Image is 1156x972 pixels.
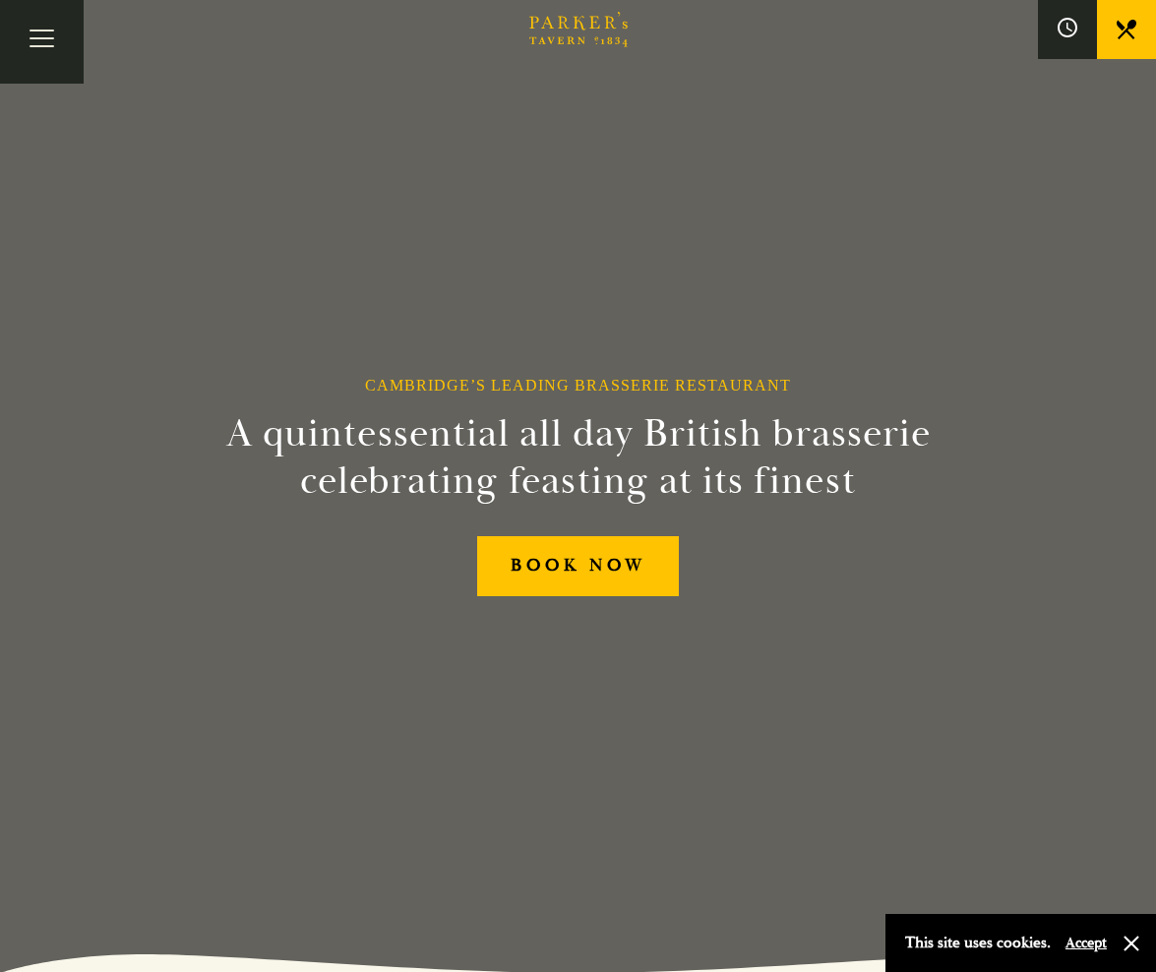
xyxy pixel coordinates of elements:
p: This site uses cookies. [905,929,1051,957]
button: Close and accept [1122,934,1141,953]
h1: Cambridge’s Leading Brasserie Restaurant [365,376,791,395]
h2: A quintessential all day British brasserie celebrating feasting at its finest [209,410,948,505]
button: Accept [1065,934,1107,952]
a: BOOK NOW [477,536,680,596]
